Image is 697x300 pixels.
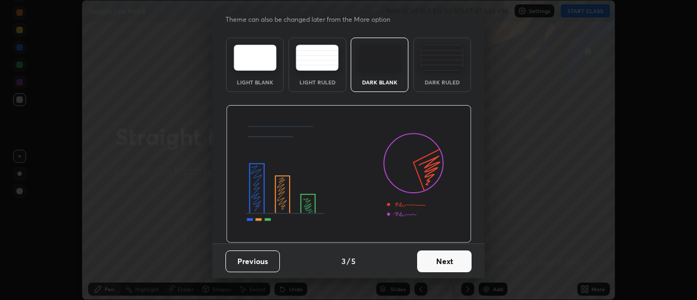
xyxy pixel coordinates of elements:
div: Dark Ruled [420,79,464,85]
img: lightTheme.e5ed3b09.svg [234,45,277,71]
h4: / [347,255,350,267]
img: darkRuledTheme.de295e13.svg [420,45,463,71]
button: Previous [225,250,280,272]
h4: 5 [351,255,356,267]
div: Light Ruled [296,79,339,85]
p: Theme can also be changed later from the More option [225,15,402,25]
button: Next [417,250,472,272]
img: darkThemeBanner.d06ce4a2.svg [226,105,472,243]
div: Light Blank [233,79,277,85]
img: lightRuledTheme.5fabf969.svg [296,45,339,71]
img: darkTheme.f0cc69e5.svg [358,45,401,71]
div: Dark Blank [358,79,401,85]
h4: 3 [341,255,346,267]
